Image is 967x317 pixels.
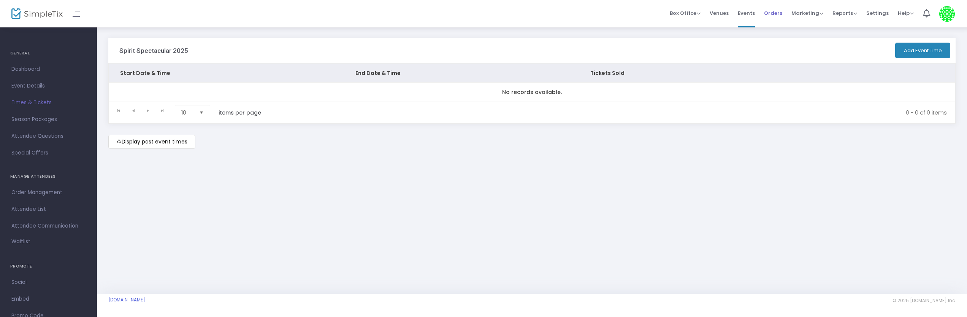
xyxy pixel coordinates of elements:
span: 10 [181,109,193,116]
div: Data table [109,64,955,102]
span: Orders [764,3,782,23]
label: items per page [219,109,261,116]
a: [DOMAIN_NAME] [108,297,145,303]
span: Attendee Communication [11,221,86,231]
span: Social [11,277,86,287]
span: Order Management [11,188,86,198]
th: Start Date & Time [109,64,344,83]
h4: MANAGE ATTENDEES [10,169,87,184]
span: Waitlist [11,238,30,245]
span: Settings [866,3,889,23]
h4: GENERAL [10,46,87,61]
span: Times & Tickets [11,98,86,108]
h4: PROMOTE [10,259,87,274]
span: Special Offers [11,148,86,158]
span: Dashboard [11,64,86,74]
button: Select [196,105,207,120]
button: Add Event Time [895,43,950,58]
span: Season Packages [11,115,86,124]
span: Reports [832,10,857,17]
span: Embed [11,294,86,304]
span: Event Details [11,81,86,91]
h3: Spirit Spectacular 2025 [119,47,188,54]
span: Marketing [791,10,823,17]
span: Attendee Questions [11,131,86,141]
span: Venues [710,3,729,23]
span: Box Office [670,10,701,17]
span: Events [738,3,755,23]
td: No records available. [109,83,955,102]
th: Tickets Sold [579,64,767,83]
m-button: Display past event times [108,135,195,149]
span: © 2025 [DOMAIN_NAME] Inc. [892,298,956,304]
th: End Date & Time [344,64,579,83]
span: Help [898,10,914,17]
kendo-pager-info: 0 - 0 of 0 items [277,105,947,120]
span: Attendee List [11,204,86,214]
